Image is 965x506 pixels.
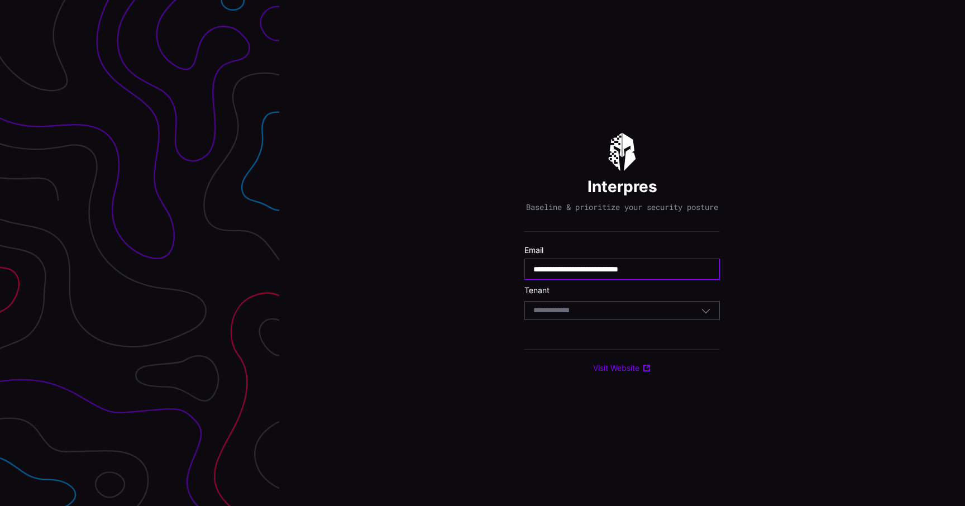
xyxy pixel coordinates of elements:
[524,245,720,255] label: Email
[524,285,720,295] label: Tenant
[701,305,711,316] button: Toggle options menu
[587,176,657,197] h1: Interpres
[526,202,718,212] p: Baseline & prioritize your security posture
[593,363,651,373] a: Visit Website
